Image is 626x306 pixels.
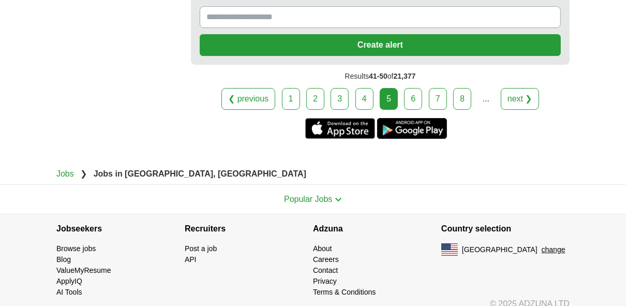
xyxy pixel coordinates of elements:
img: US flag [441,243,458,256]
a: About [313,244,332,253]
a: AI Tools [56,288,82,296]
a: Contact [313,266,338,274]
a: Terms & Conditions [313,288,376,296]
a: Careers [313,255,339,264]
a: next ❯ [501,88,539,110]
span: Popular Jobs [284,195,332,203]
a: ApplyIQ [56,277,82,285]
a: API [185,255,197,264]
span: [GEOGRAPHIC_DATA] [462,244,538,255]
a: Get the Android app [377,118,447,139]
a: Post a job [185,244,217,253]
strong: Jobs in [GEOGRAPHIC_DATA], [GEOGRAPHIC_DATA] [94,169,306,178]
a: 6 [404,88,422,110]
div: 5 [380,88,398,110]
span: 41-50 [369,72,387,80]
a: ValueMyResume [56,266,111,274]
button: Create alert [200,34,561,56]
span: ❯ [80,169,87,178]
div: Results of [191,65,570,88]
a: Browse jobs [56,244,96,253]
a: 8 [453,88,471,110]
a: Privacy [313,277,337,285]
div: ... [476,89,497,109]
h4: Country selection [441,214,570,243]
a: Jobs [56,169,74,178]
a: 4 [355,88,374,110]
a: ❮ previous [221,88,275,110]
a: 3 [331,88,349,110]
a: Get the iPhone app [305,118,375,139]
a: 2 [306,88,324,110]
img: toggle icon [335,197,342,202]
a: 1 [282,88,300,110]
button: change [542,244,565,255]
span: 21,377 [394,72,416,80]
a: Blog [56,255,71,264]
a: 7 [429,88,447,110]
